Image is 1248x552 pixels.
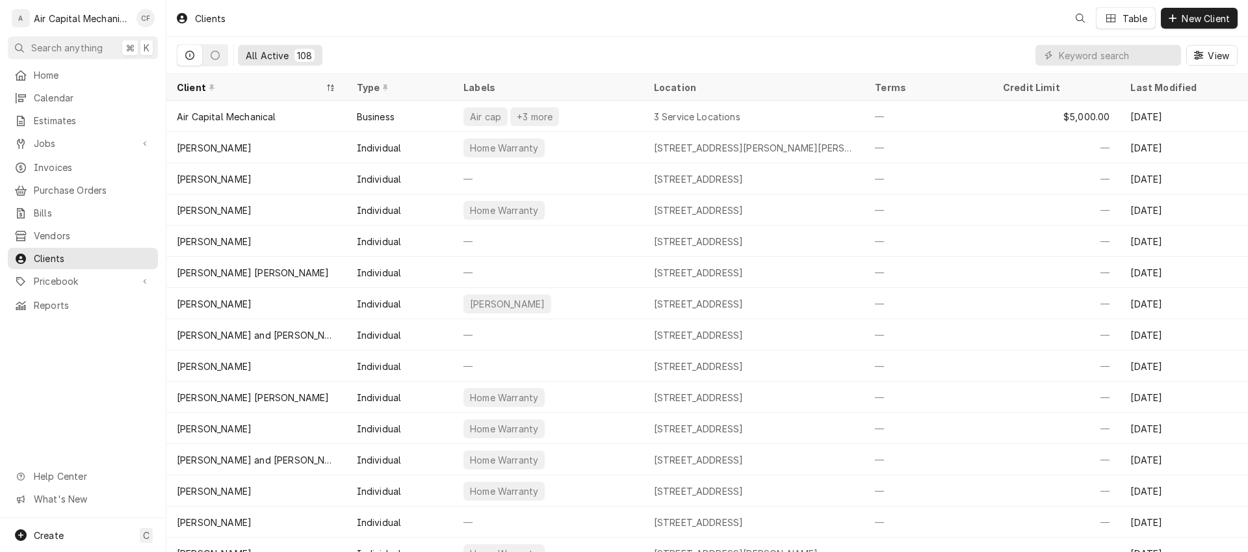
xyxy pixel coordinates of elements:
a: Go to Jobs [8,133,158,154]
div: Home Warranty [469,204,539,217]
div: [PERSON_NAME] [177,422,252,436]
a: Go to Pricebook [8,270,158,292]
div: — [864,350,993,382]
span: View [1205,49,1232,62]
div: — [864,506,993,538]
div: — [453,163,643,194]
div: Individual [357,360,402,373]
a: Vendors [8,225,158,246]
div: [PERSON_NAME] [177,516,252,529]
div: Credit Limit [1003,81,1108,94]
div: [DATE] [1120,226,1248,257]
a: Go to Help Center [8,466,158,487]
a: Calendar [8,87,158,109]
div: Charles Faure's Avatar [136,9,155,27]
div: — [864,288,993,319]
div: Individual [357,235,402,248]
div: Location [654,81,855,94]
span: Help Center [34,469,150,483]
span: Pricebook [34,274,132,288]
div: [PERSON_NAME] [177,235,252,248]
div: Individual [357,297,402,311]
div: Air cap [469,110,502,124]
div: 108 [297,49,312,62]
div: [DATE] [1120,382,1248,413]
div: Business [357,110,395,124]
div: Air Capital Mechanical [177,110,276,124]
div: — [453,506,643,538]
span: Purchase Orders [34,183,151,197]
div: Individual [357,172,402,186]
span: C [143,529,149,542]
div: +3 more [515,110,554,124]
div: — [864,382,993,413]
div: Home Warranty [469,484,539,498]
span: Search anything [31,41,103,55]
div: [STREET_ADDRESS] [654,422,744,436]
div: Air Capital Mechanical [34,12,129,25]
div: — [864,413,993,444]
div: Individual [357,391,402,404]
div: — [993,475,1121,506]
div: — [993,132,1121,163]
div: — [993,226,1121,257]
div: [STREET_ADDRESS] [654,328,744,342]
div: — [993,350,1121,382]
div: — [993,444,1121,475]
div: Individual [357,484,402,498]
span: What's New [34,492,150,506]
div: Individual [357,204,402,217]
button: View [1186,45,1238,66]
div: Home Warranty [469,141,539,155]
div: — [864,319,993,350]
div: [DATE] [1120,444,1248,475]
div: — [993,288,1121,319]
div: [STREET_ADDRESS] [654,453,744,467]
input: Keyword search [1059,45,1175,66]
div: — [453,257,643,288]
div: [PERSON_NAME] [PERSON_NAME] [177,391,329,404]
span: Create [34,530,64,541]
div: — [993,413,1121,444]
div: [DATE] [1120,475,1248,506]
a: Clients [8,248,158,269]
span: New Client [1179,12,1232,25]
div: [DATE] [1120,132,1248,163]
a: Home [8,64,158,86]
span: Invoices [34,161,151,174]
div: — [993,506,1121,538]
div: [PERSON_NAME] [PERSON_NAME] [177,266,329,280]
div: [PERSON_NAME] and [PERSON_NAME] [177,453,336,467]
div: — [864,132,993,163]
div: [STREET_ADDRESS] [654,235,744,248]
span: Estimates [34,114,151,127]
div: Individual [357,422,402,436]
div: [DATE] [1120,257,1248,288]
div: Home Warranty [469,422,539,436]
div: Individual [357,516,402,529]
div: [PERSON_NAME] [177,204,252,217]
div: — [993,194,1121,226]
div: [STREET_ADDRESS] [654,266,744,280]
div: [PERSON_NAME] [177,360,252,373]
div: — [864,163,993,194]
span: Calendar [34,91,151,105]
div: [PERSON_NAME] [177,484,252,498]
div: Terms [875,81,980,94]
div: — [993,163,1121,194]
div: Individual [357,453,402,467]
span: Reports [34,298,151,312]
a: Invoices [8,157,158,178]
div: Last Modified [1130,81,1235,94]
span: ⌘ [125,41,135,55]
div: [DATE] [1120,194,1248,226]
div: — [993,382,1121,413]
div: [PERSON_NAME] [177,172,252,186]
span: K [144,41,149,55]
span: Jobs [34,137,132,150]
div: — [993,319,1121,350]
button: New Client [1161,8,1238,29]
div: — [453,319,643,350]
div: [STREET_ADDRESS] [654,484,744,498]
div: — [864,226,993,257]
